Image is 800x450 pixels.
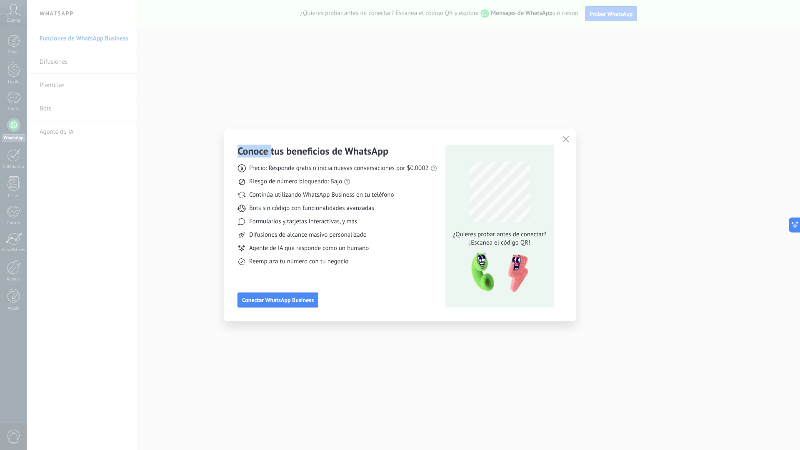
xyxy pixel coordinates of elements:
span: Precio: Responde gratis o inicia nuevas conversaciones por $0.0002 [249,164,429,172]
span: ¡Escanea el código QR! [450,239,549,247]
span: Agente de IA que responde como un humano [249,244,369,252]
span: ¿Quieres probar antes de conectar? [450,230,549,239]
h3: Conoce tus beneficios de WhatsApp [237,145,388,157]
span: Continúa utilizando WhatsApp Business en tu teléfono [249,191,394,199]
span: Reemplaza tu número con tu negocio [249,257,348,266]
span: Difusiones de alcance masivo personalizado [249,231,367,239]
span: Riesgo de número bloqueado: Bajo [249,177,342,186]
span: Formularios y tarjetas interactivas, y más [249,217,357,226]
span: Conectar WhatsApp Business [242,297,314,303]
button: Conectar WhatsApp Business [237,292,318,307]
span: Bots sin código con funcionalidades avanzadas [249,204,374,212]
img: qr-pic-1x.png [464,250,530,295]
